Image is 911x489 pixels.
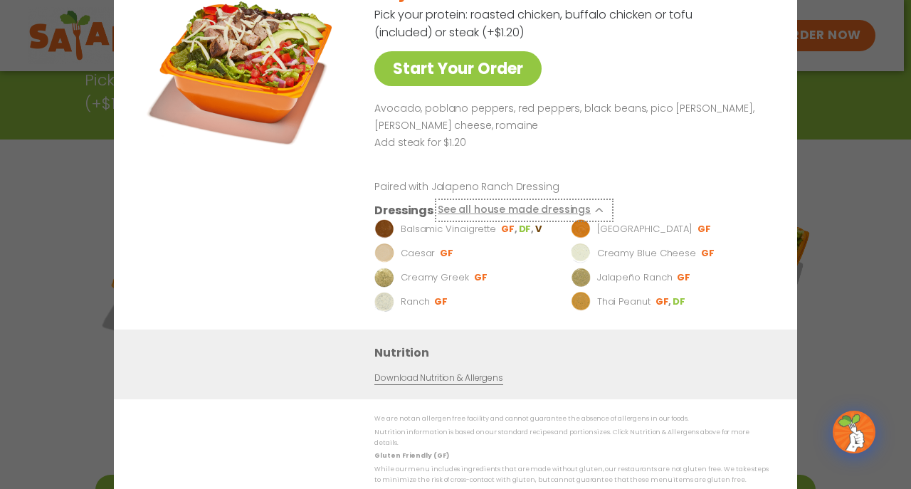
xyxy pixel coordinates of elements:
img: Dressing preview image for Caesar [374,243,394,263]
img: Dressing preview image for Balsamic Vinaigrette [374,219,394,239]
p: Nutrition information is based on our standard recipes and portion sizes. Click Nutrition & Aller... [374,427,769,449]
h3: Nutrition [374,344,776,362]
li: GF [501,223,518,236]
li: GF [701,247,716,260]
li: GF [697,223,712,236]
p: Balsamic Vinaigrette [401,222,496,236]
li: DF [519,223,535,236]
a: Download Nutrition & Allergens [374,372,502,385]
p: Avocado, poblano peppers, red peppers, black beans, pico [PERSON_NAME], [PERSON_NAME] cheese, rom... [374,100,763,135]
li: GF [434,295,449,308]
p: While our menu includes ingredients that are made without gluten, our restaurants are not gluten ... [374,464,769,486]
li: V [535,223,543,236]
p: Caesar [401,246,435,261]
p: [GEOGRAPHIC_DATA] [597,222,693,236]
li: GF [474,271,489,284]
p: We are not an allergen free facility and cannot guarantee the absence of allergens in our foods. [374,414,769,424]
p: Ranch [401,295,430,309]
li: GF [655,295,673,308]
p: Jalapeño Ranch [597,270,673,285]
img: Dressing preview image for Jalapeño Ranch [571,268,591,288]
li: GF [677,271,692,284]
p: Add steak for $1.20 [374,135,763,152]
p: Thai Peanut [597,295,651,309]
img: wpChatIcon [834,412,874,452]
img: Dressing preview image for Ranch [374,292,394,312]
li: GF [440,247,455,260]
img: Dressing preview image for Creamy Greek [374,268,394,288]
p: Paired with Jalapeno Ranch Dressing [374,179,638,194]
h3: Dressings [374,201,433,219]
p: Creamy Greek [401,270,469,285]
img: Dressing preview image for BBQ Ranch [571,219,591,239]
strong: Gluten Friendly (GF) [374,451,448,460]
img: Dressing preview image for Creamy Blue Cheese [571,243,591,263]
p: Creamy Blue Cheese [597,246,696,261]
p: Pick your protein: roasted chicken, buffalo chicken or tofu (included) or steak (+$1.20) [374,6,695,41]
button: See all house made dressings [438,201,611,219]
img: Dressing preview image for Thai Peanut [571,292,591,312]
li: DF [673,295,687,308]
a: Start Your Order [374,51,542,86]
